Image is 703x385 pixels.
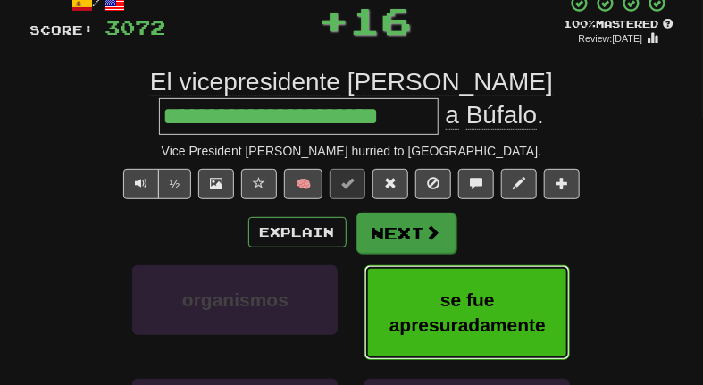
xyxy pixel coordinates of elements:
[565,18,597,29] span: 100 %
[158,169,192,199] button: ½
[150,68,172,96] span: El
[330,169,365,199] button: Set this sentence to 100% Mastered (alt+m)
[105,16,166,38] span: 3072
[579,33,643,44] small: Review: [DATE]
[182,289,289,310] span: organismos
[241,169,277,199] button: Favorite sentence (alt+f)
[180,68,341,96] span: vicepresidente
[347,68,553,96] span: [PERSON_NAME]
[446,101,460,130] span: a
[198,169,234,199] button: Show image (alt+x)
[415,169,451,199] button: Ignore sentence (alt+i)
[458,169,494,199] button: Discuss sentence (alt+u)
[284,169,322,199] button: 🧠
[364,265,570,360] button: se fue apresuradamente
[439,101,544,130] span: .
[123,169,159,199] button: Play sentence audio (ctl+space)
[248,217,347,247] button: Explain
[120,169,192,199] div: Text-to-speech controls
[30,142,674,160] div: Vice President [PERSON_NAME] hurried to [GEOGRAPHIC_DATA].
[565,17,674,31] div: Mastered
[466,101,537,130] span: Búfalo
[30,22,95,38] span: Score:
[501,169,537,199] button: Edit sentence (alt+d)
[356,213,456,254] button: Next
[544,169,580,199] button: Add to collection (alt+a)
[132,265,338,335] button: organismos
[372,169,408,199] button: Reset to 0% Mastered (alt+r)
[389,289,546,335] span: se fue apresuradamente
